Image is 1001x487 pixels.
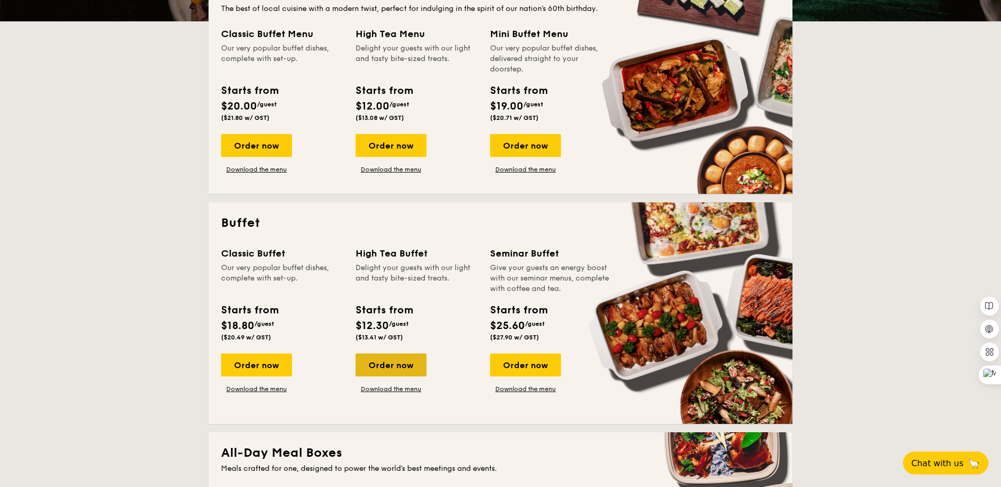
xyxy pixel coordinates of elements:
div: Order now [490,354,561,376]
span: /guest [257,101,277,108]
span: $19.00 [490,100,523,113]
div: Mini Buffet Menu [490,27,612,41]
span: /guest [389,320,409,327]
div: Give your guests an energy boost with our seminar menus, complete with coffee and tea. [490,263,612,294]
span: $18.80 [221,320,254,332]
div: Delight your guests with our light and tasty bite-sized treats. [356,263,478,294]
span: ($27.90 w/ GST) [490,334,539,341]
span: $25.60 [490,320,525,332]
span: 🦙 [968,457,980,469]
span: ($20.71 w/ GST) [490,114,539,121]
div: Delight your guests with our light and tasty bite-sized treats. [356,43,478,75]
a: Download the menu [356,385,426,393]
a: Download the menu [221,165,292,174]
div: Classic Buffet Menu [221,27,343,41]
h2: Buffet [221,215,780,232]
button: Chat with us🦙 [903,452,988,474]
span: $12.00 [356,100,389,113]
div: High Tea Buffet [356,246,478,261]
div: Order now [490,134,561,157]
a: Download the menu [490,165,561,174]
span: ($20.49 w/ GST) [221,334,271,341]
h2: All-Day Meal Boxes [221,445,780,461]
div: Starts from [356,302,412,318]
span: /guest [254,320,274,327]
div: Starts from [356,83,412,99]
div: Our very popular buffet dishes, delivered straight to your doorstep. [490,43,612,75]
div: Starts from [221,302,278,318]
div: Order now [356,134,426,157]
span: /guest [389,101,409,108]
div: Starts from [490,83,547,99]
div: Order now [221,134,292,157]
a: Download the menu [356,165,426,174]
span: ($13.08 w/ GST) [356,114,404,121]
span: $20.00 [221,100,257,113]
div: Seminar Buffet [490,246,612,261]
a: Download the menu [490,385,561,393]
div: Our very popular buffet dishes, complete with set-up. [221,43,343,75]
div: Order now [221,354,292,376]
span: /guest [525,320,545,327]
span: ($13.41 w/ GST) [356,334,403,341]
span: Chat with us [911,458,963,468]
div: Starts from [490,302,547,318]
div: Our very popular buffet dishes, complete with set-up. [221,263,343,294]
div: Starts from [221,83,278,99]
div: The best of local cuisine with a modern twist, perfect for indulging in the spirit of our nation’... [221,4,780,14]
div: Classic Buffet [221,246,343,261]
a: Download the menu [221,385,292,393]
span: $12.30 [356,320,389,332]
div: High Tea Menu [356,27,478,41]
div: Order now [356,354,426,376]
span: /guest [523,101,543,108]
div: Meals crafted for one, designed to power the world's best meetings and events. [221,464,780,474]
span: ($21.80 w/ GST) [221,114,270,121]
